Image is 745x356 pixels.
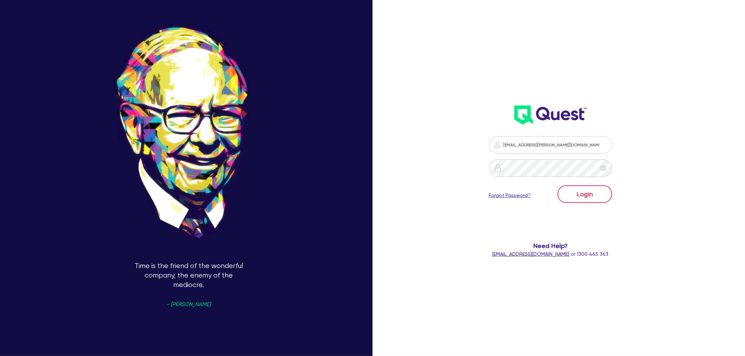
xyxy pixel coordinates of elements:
[449,241,652,250] span: Need Help?
[514,106,587,125] img: wH2k97JdezQIQAAAABJRU5ErkJggg==
[489,192,531,199] a: Forgot Password?
[493,140,502,149] img: icon-password
[493,251,609,257] span: or 1300 465 363
[558,185,612,203] button: Login
[167,302,211,307] span: - [PERSON_NAME]
[600,165,607,172] span: eye
[489,136,612,154] input: Email address
[494,164,502,172] img: icon-password
[493,251,570,257] a: [EMAIL_ADDRESS][DOMAIN_NAME]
